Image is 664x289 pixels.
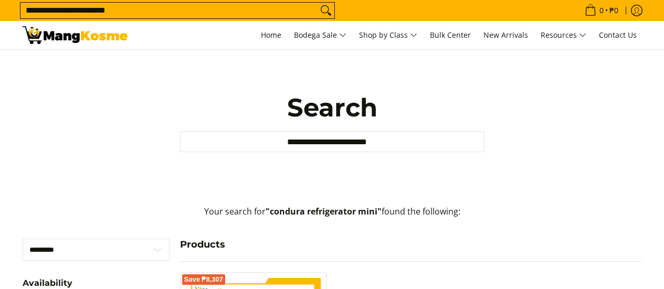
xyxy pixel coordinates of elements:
[354,21,423,49] a: Shop by Class
[261,30,281,40] span: Home
[430,30,471,40] span: Bulk Center
[535,21,592,49] a: Resources
[318,3,334,18] button: Search
[594,21,642,49] a: Contact Us
[256,21,287,49] a: Home
[23,26,128,44] img: Search: 2 results found for &quot;condura refrigerator mini&quot; | Mang Kosme
[608,7,620,14] span: ₱0
[598,7,605,14] span: 0
[478,21,533,49] a: New Arrivals
[582,5,621,16] span: •
[541,29,586,42] span: Resources
[599,30,637,40] span: Contact Us
[23,279,72,287] span: Availability
[289,21,352,49] a: Bodega Sale
[180,239,642,251] h4: Products
[483,30,528,40] span: New Arrivals
[180,92,484,123] h1: Search
[184,276,224,283] span: Save ₱8,307
[359,29,417,42] span: Shop by Class
[425,21,476,49] a: Bulk Center
[294,29,346,42] span: Bodega Sale
[266,206,382,217] strong: "condura refrigerator mini"
[23,205,642,229] p: Your search for found the following:
[138,21,642,49] nav: Main Menu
